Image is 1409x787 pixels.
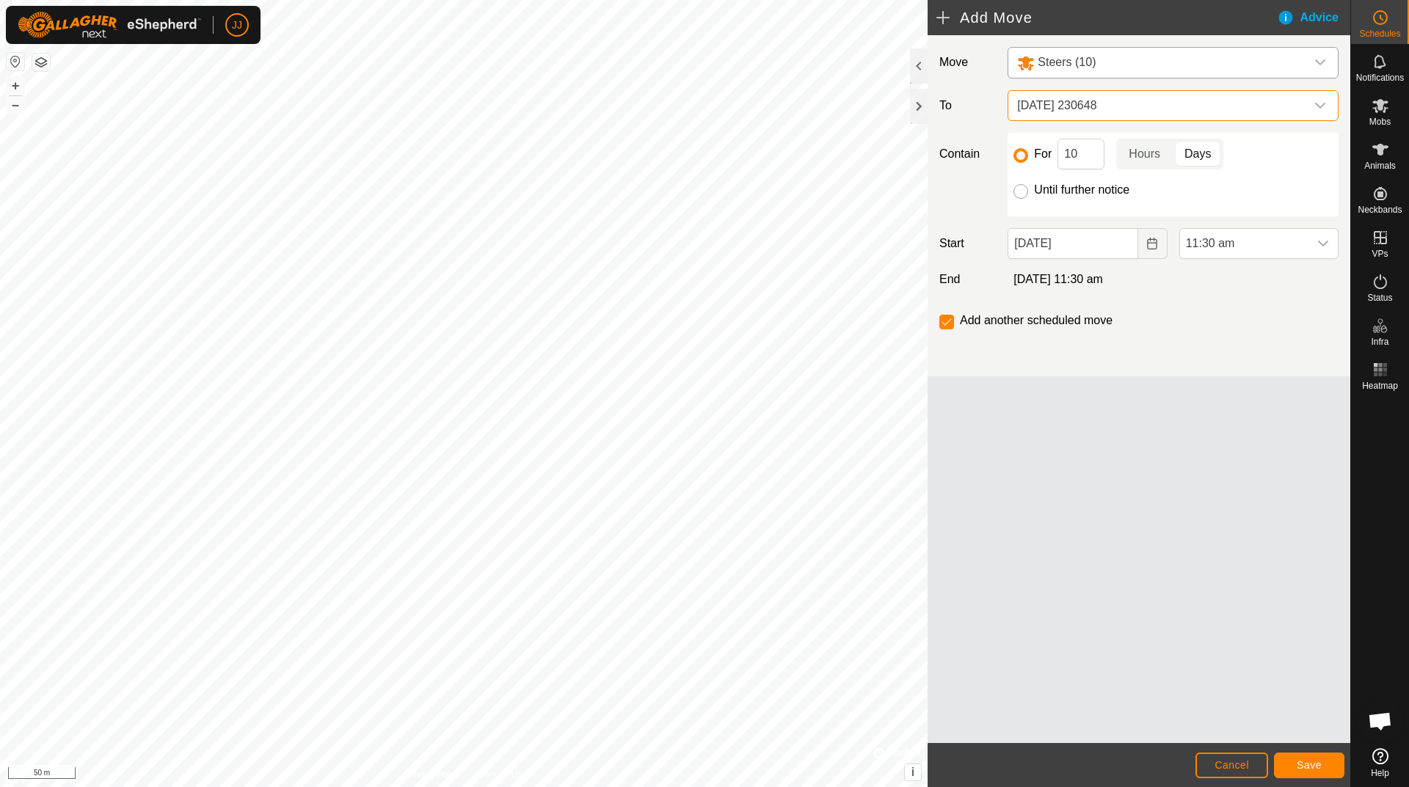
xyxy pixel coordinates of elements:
span: i [911,766,914,778]
div: dropdown trigger [1306,48,1335,78]
button: – [7,96,24,114]
span: Help [1371,769,1389,777]
label: Contain [933,145,1002,163]
span: Schedules [1359,29,1400,38]
label: Move [933,47,1002,78]
button: Save [1274,753,1344,778]
span: Steers (10) [1038,56,1096,68]
span: VPs [1372,249,1388,258]
span: 2025-03-25 230648 [1011,91,1306,120]
label: Start [933,235,1002,252]
span: Neckbands [1358,205,1402,214]
a: Privacy Policy [406,768,461,781]
span: [DATE] 11:30 am [1013,273,1103,285]
h2: Add Move [936,9,1277,26]
button: i [905,764,921,780]
div: Advice [1277,9,1350,26]
div: dropdown trigger [1308,229,1338,258]
label: For [1034,148,1052,160]
span: 11:30 am [1180,229,1308,258]
span: Cancel [1215,759,1249,771]
button: Map Layers [32,54,50,71]
label: End [933,271,1002,288]
span: Infra [1371,337,1388,346]
span: Notifications [1356,73,1404,82]
span: Mobs [1369,117,1391,126]
span: Animals [1364,161,1396,170]
span: Heatmap [1362,381,1398,390]
a: Open chat [1358,699,1402,743]
span: Status [1367,293,1392,302]
span: Save [1297,759,1322,771]
a: Help [1351,742,1409,783]
div: dropdown trigger [1306,91,1335,120]
label: Add another scheduled move [960,315,1113,326]
span: Days [1184,145,1211,163]
button: Choose Date [1138,228,1168,259]
span: JJ [232,18,242,33]
button: Reset Map [7,53,24,70]
label: Until further notice [1034,184,1129,196]
button: + [7,77,24,95]
label: To [933,90,1002,121]
span: Steers [1011,48,1306,78]
span: Hours [1129,145,1160,163]
a: Contact Us [478,768,522,781]
button: Cancel [1195,753,1268,778]
img: Gallagher Logo [18,12,201,38]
